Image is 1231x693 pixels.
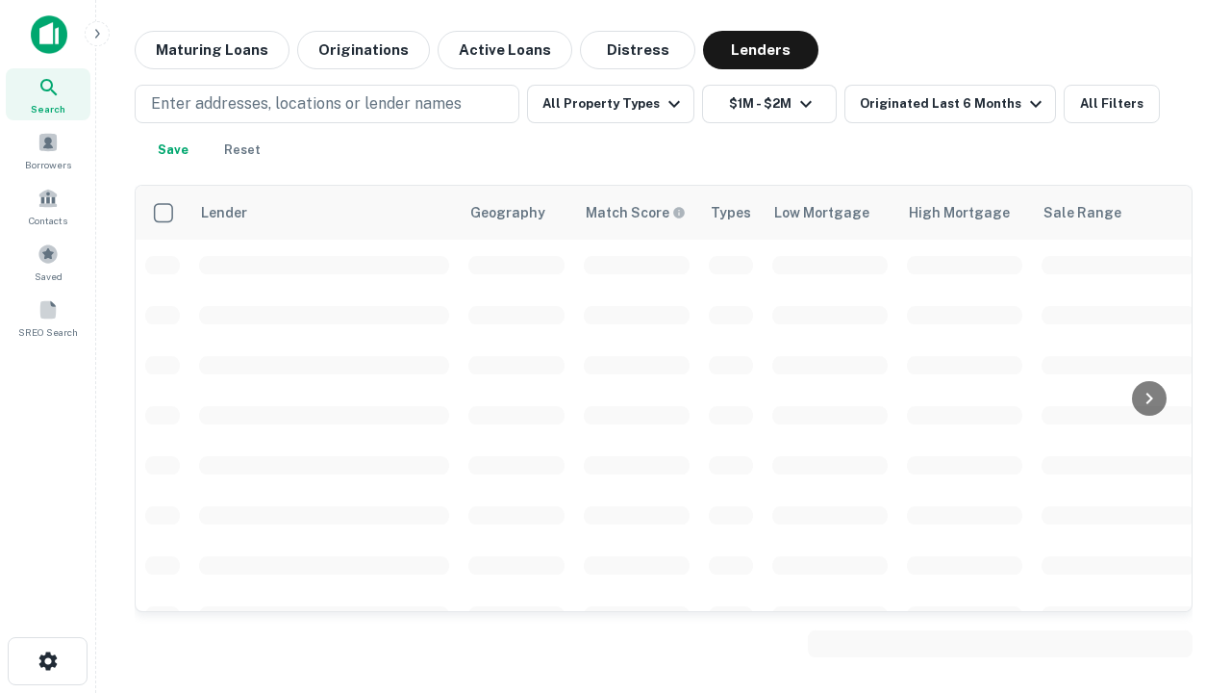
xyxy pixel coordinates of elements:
a: Search [6,68,90,120]
a: Contacts [6,180,90,232]
div: High Mortgage [909,201,1010,224]
button: Enter addresses, locations or lender names [135,85,519,123]
button: Lenders [703,31,818,69]
div: Originated Last 6 Months [860,92,1047,115]
span: Borrowers [25,157,71,172]
div: Lender [201,201,247,224]
button: Active Loans [438,31,572,69]
img: capitalize-icon.png [31,15,67,54]
div: Types [711,201,751,224]
span: SREO Search [18,324,78,340]
div: Capitalize uses an advanced AI algorithm to match your search with the best lender. The match sco... [586,202,686,223]
button: Save your search to get updates of matches that match your search criteria. [142,131,204,169]
div: Low Mortgage [774,201,869,224]
th: Types [699,186,763,240]
button: All Property Types [527,85,694,123]
p: Enter addresses, locations or lender names [151,92,462,115]
a: SREO Search [6,292,90,344]
button: Reset [212,131,273,169]
button: All Filters [1064,85,1160,123]
span: Contacts [29,213,67,228]
div: Sale Range [1043,201,1121,224]
button: $1M - $2M [702,85,837,123]
h6: Match Score [586,202,682,223]
iframe: Chat Widget [1135,539,1231,631]
th: Lender [189,186,459,240]
span: Search [31,101,65,116]
th: Capitalize uses an advanced AI algorithm to match your search with the best lender. The match sco... [574,186,699,240]
th: High Mortgage [897,186,1032,240]
th: Geography [459,186,574,240]
a: Saved [6,236,90,288]
a: Borrowers [6,124,90,176]
th: Low Mortgage [763,186,897,240]
button: Distress [580,31,695,69]
div: Geography [470,201,545,224]
span: Saved [35,269,63,284]
button: Maturing Loans [135,31,289,69]
button: Originated Last 6 Months [844,85,1056,123]
button: Originations [297,31,430,69]
th: Sale Range [1032,186,1205,240]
